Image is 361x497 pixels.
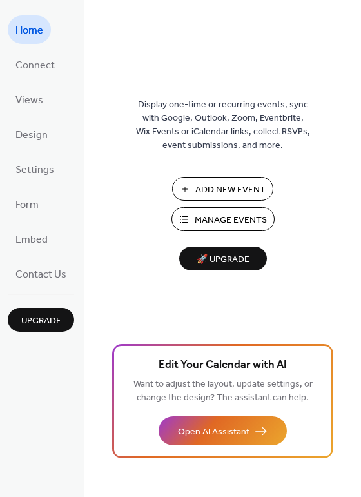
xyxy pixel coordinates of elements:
a: Views [8,85,51,114]
span: Upgrade [21,314,61,328]
span: Want to adjust the layout, update settings, or change the design? The assistant can help. [133,376,313,407]
span: Display one-time or recurring events, sync with Google, Outlook, Zoom, Eventbrite, Wix Events or ... [136,98,310,152]
span: Contact Us [15,265,66,285]
span: Design [15,125,48,146]
span: Edit Your Calendar with AI [159,356,287,374]
a: Contact Us [8,259,74,288]
span: Manage Events [195,214,267,227]
a: Embed [8,225,55,253]
span: 🚀 Upgrade [187,251,259,269]
button: Upgrade [8,308,74,332]
a: Design [8,120,55,148]
span: Connect [15,56,55,76]
button: Add New Event [172,177,273,201]
a: Form [8,190,46,218]
button: Open AI Assistant [159,416,287,445]
span: Settings [15,160,54,181]
span: Add New Event [195,183,266,197]
span: Views [15,90,43,111]
a: Settings [8,155,62,183]
span: Embed [15,230,48,250]
span: Form [15,195,39,216]
span: Home [15,21,43,41]
a: Home [8,15,51,44]
span: Open AI Assistant [178,425,249,439]
button: Manage Events [171,207,275,231]
a: Connect [8,50,63,79]
button: 🚀 Upgrade [179,247,267,270]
